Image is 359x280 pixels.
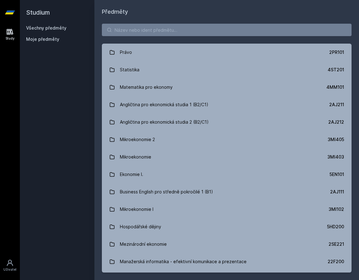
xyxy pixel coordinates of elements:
div: Mikroekonomie [120,151,151,163]
div: 2SE221 [329,241,344,247]
a: Mikroekonomie 2 3MI405 [102,131,352,148]
div: 22F200 [328,259,344,265]
a: Uživatel [1,256,19,275]
span: Moje předměty [26,36,59,42]
div: Mezinárodní ekonomie [120,238,167,250]
div: Business English pro středně pokročilé 1 (B1) [120,186,213,198]
a: Angličtina pro ekonomická studia 1 (B2/C1) 2AJ211 [102,96,352,113]
h1: Předměty [102,7,352,16]
div: Statistika [120,64,139,76]
a: Mezinárodní ekonomie 2SE221 [102,235,352,253]
div: 3MI403 [327,154,344,160]
a: Angličtina pro ekonomická studia 2 (B2/C1) 2AJ212 [102,113,352,131]
div: 2PR101 [329,49,344,55]
div: 5EN101 [329,171,344,178]
div: Study [6,36,15,41]
div: Mikroekonomie 2 [120,133,155,146]
div: 4MM101 [326,84,344,90]
a: Ekonomie I. 5EN101 [102,166,352,183]
input: Název nebo ident předmětu… [102,24,352,36]
div: Hospodářské dějiny [120,221,161,233]
a: Business English pro středně pokročilé 1 (B1) 2AJ111 [102,183,352,201]
a: Manažerská informatika - efektivní komunikace a prezentace 22F200 [102,253,352,270]
a: Právo 2PR101 [102,44,352,61]
div: Matematika pro ekonomy [120,81,173,93]
div: 2AJ111 [330,189,344,195]
div: 3MI405 [328,136,344,143]
div: Právo [120,46,132,59]
div: Angličtina pro ekonomická studia 1 (B2/C1) [120,98,208,111]
a: Hospodářské dějiny 5HD200 [102,218,352,235]
div: Mikroekonomie I [120,203,153,216]
a: Study [1,25,19,44]
div: Manažerská informatika - efektivní komunikace a prezentace [120,255,247,268]
a: Všechny předměty [26,25,66,31]
div: 5HD200 [327,224,344,230]
div: 4ST201 [328,67,344,73]
a: Mikroekonomie 3MI403 [102,148,352,166]
a: Mikroekonomie I 3MI102 [102,201,352,218]
a: Statistika 4ST201 [102,61,352,78]
a: Matematika pro ekonomy 4MM101 [102,78,352,96]
div: Ekonomie I. [120,168,143,181]
div: Angličtina pro ekonomická studia 2 (B2/C1) [120,116,209,128]
div: 2AJ212 [328,119,344,125]
div: Uživatel [3,267,16,272]
div: 3MI102 [329,206,344,212]
div: 2AJ211 [329,102,344,108]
